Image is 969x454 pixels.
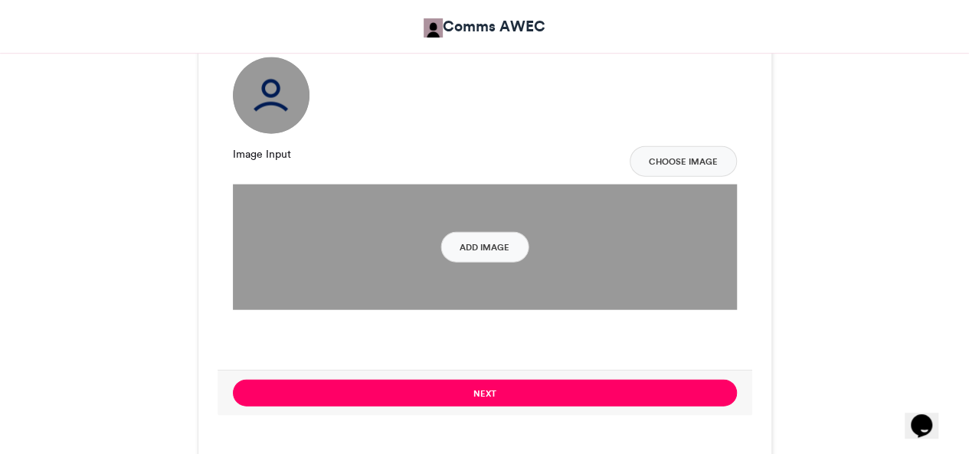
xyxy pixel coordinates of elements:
button: Next [233,380,737,407]
a: Comms AWEC [424,15,545,38]
button: Add Image [440,232,529,263]
label: Image Input [233,146,291,162]
button: Choose Image [630,146,737,177]
iframe: chat widget [905,393,954,439]
img: user_circle.png [233,57,309,134]
img: Comms AWEC [424,18,443,38]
